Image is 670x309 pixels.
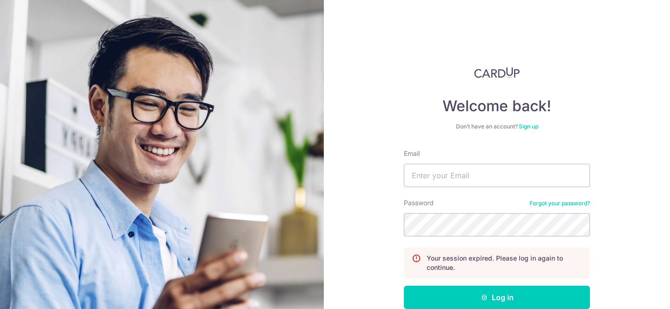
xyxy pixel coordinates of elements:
label: Password [404,198,434,208]
input: Enter your Email [404,164,590,187]
h4: Welcome back! [404,97,590,115]
a: Forgot your password? [529,200,590,207]
img: CardUp Logo [474,67,520,78]
a: Sign up [519,123,538,130]
div: Don’t have an account? [404,123,590,130]
label: Email [404,149,420,158]
p: Your session expired. Please log in again to continue. [427,254,582,272]
button: Log in [404,286,590,309]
